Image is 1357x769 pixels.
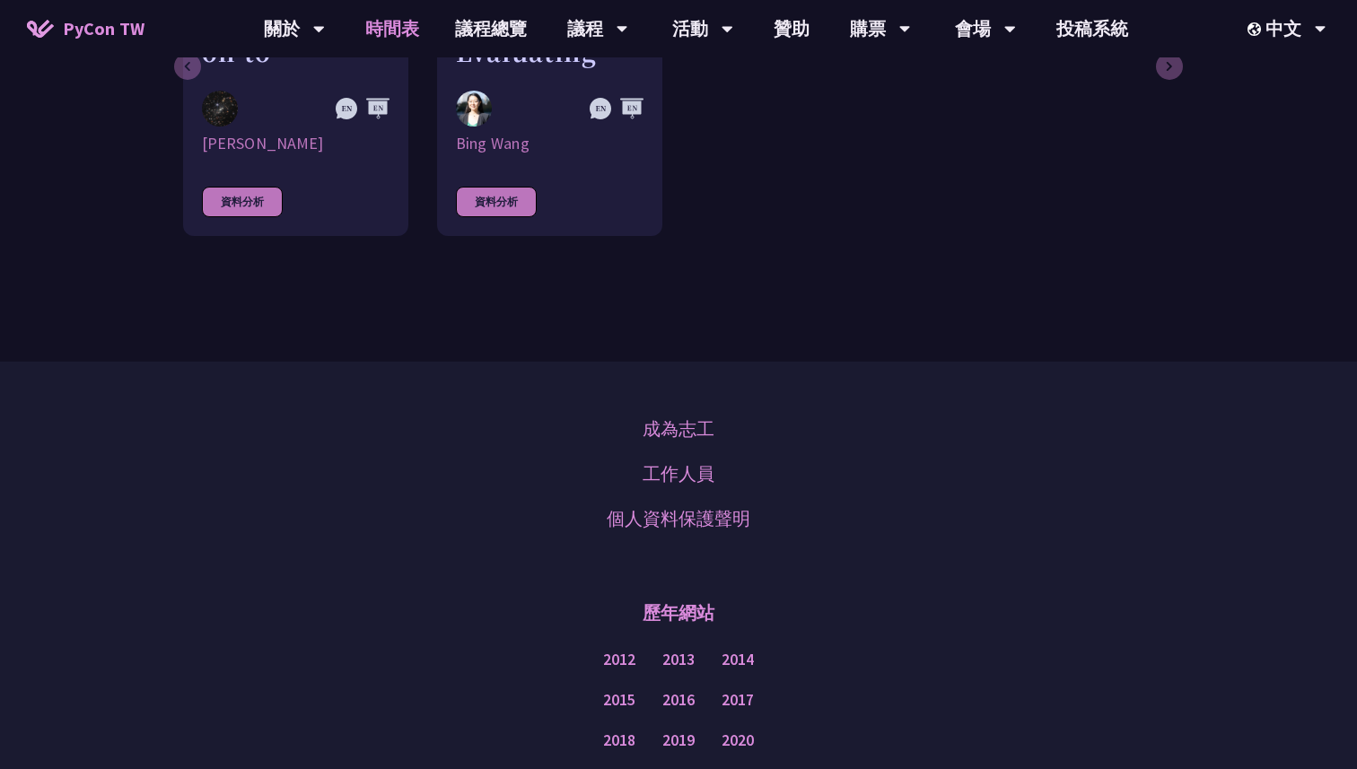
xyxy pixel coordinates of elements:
[456,91,492,127] img: Bing Wang
[662,689,695,712] a: 2016
[456,187,537,217] div: 資料分析
[202,133,390,154] div: [PERSON_NAME]
[456,133,643,154] div: Bing Wang
[722,730,754,752] a: 2020
[643,586,714,640] p: 歷年網站
[607,505,750,532] a: 個人資料保護聲明
[722,649,754,671] a: 2014
[643,460,714,487] a: 工作人員
[603,689,635,712] a: 2015
[202,187,283,217] div: 資料分析
[27,20,54,38] img: Home icon of PyCon TW 2025
[662,730,695,752] a: 2019
[662,649,695,671] a: 2013
[202,91,238,127] img: David Mikolas
[603,649,635,671] a: 2012
[603,730,635,752] a: 2018
[1248,22,1265,36] img: Locale Icon
[722,689,754,712] a: 2017
[9,6,162,51] a: PyCon TW
[643,415,714,442] a: 成為志工
[63,15,144,42] span: PyCon TW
